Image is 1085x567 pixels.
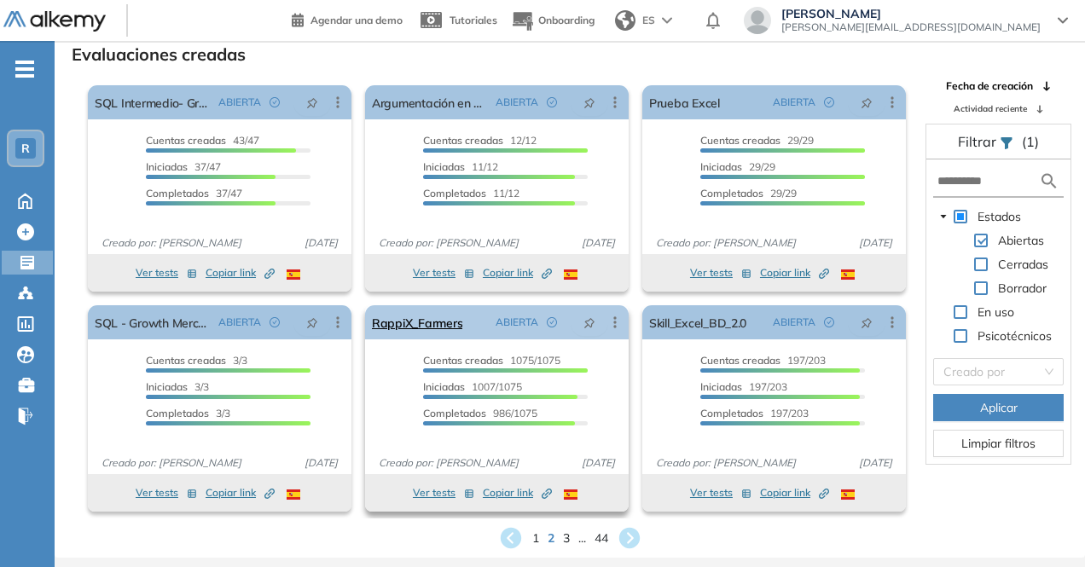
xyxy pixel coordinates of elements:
span: Iniciadas [146,380,188,393]
span: 11/12 [423,187,519,200]
span: ABIERTA [773,315,815,330]
span: Actividad reciente [954,102,1027,115]
a: Prueba Excel [649,85,720,119]
span: Iniciadas [423,380,465,393]
span: Completados [146,407,209,419]
span: Creado por: [PERSON_NAME] [372,455,525,471]
span: Borrador [998,281,1047,296]
span: Psicotécnicos [974,326,1055,346]
span: Completados [423,407,486,419]
span: ... [578,529,586,547]
button: Copiar link [760,263,829,283]
span: Creado por: [PERSON_NAME] [649,455,803,471]
button: pushpin [293,309,331,336]
span: Creado por: [PERSON_NAME] [95,455,248,471]
button: pushpin [293,89,331,116]
span: Estados [978,209,1021,224]
span: ABIERTA [218,95,261,110]
span: R [21,142,30,155]
span: [DATE] [852,235,899,251]
span: [DATE] [298,235,345,251]
span: 37/47 [146,160,221,173]
img: search icon [1039,171,1059,192]
span: Iniciadas [146,160,188,173]
span: Creado por: [PERSON_NAME] [95,235,248,251]
span: [DATE] [575,235,622,251]
span: [DATE] [575,455,622,471]
span: Completados [700,187,763,200]
span: pushpin [861,95,873,109]
span: 37/47 [146,187,242,200]
span: ABIERTA [218,315,261,330]
span: [DATE] [852,455,899,471]
span: Cuentas creadas [423,354,503,367]
img: ESP [564,269,577,280]
button: pushpin [848,309,885,336]
span: pushpin [861,315,873,329]
img: ESP [841,489,855,500]
span: Completados [146,187,209,200]
span: Creado por: [PERSON_NAME] [372,235,525,251]
span: Borrador [995,278,1050,298]
span: Iniciadas [700,160,742,173]
span: 3/3 [146,407,230,419]
span: Agendar una demo [310,14,403,26]
span: ABIERTA [496,315,538,330]
span: pushpin [306,315,318,329]
span: pushpin [583,315,595,329]
span: 197/203 [700,407,809,419]
span: Iniciadas [423,160,465,173]
span: check-circle [824,97,834,107]
span: (1) [1022,131,1039,152]
a: SQL - Growth Merchandisin Analyst [95,305,212,339]
button: Ver tests [413,483,474,503]
button: Onboarding [511,3,595,39]
span: Cuentas creadas [146,354,226,367]
span: check-circle [270,97,280,107]
span: pushpin [306,95,318,109]
span: caret-down [939,212,948,221]
span: 29/29 [700,160,775,173]
img: ESP [287,489,300,500]
button: Ver tests [690,483,751,503]
span: 1075/1075 [423,354,560,367]
button: pushpin [571,309,608,336]
a: SQL Intermedio- Growth [95,85,212,119]
span: Creado por: [PERSON_NAME] [649,235,803,251]
button: Copiar link [483,483,552,503]
span: 12/12 [423,134,537,147]
span: check-circle [270,317,280,327]
span: 3/3 [146,380,209,393]
button: Ver tests [136,483,197,503]
span: Filtrar [958,133,1000,150]
img: arrow [662,17,672,24]
img: ESP [841,269,855,280]
span: En uso [978,304,1014,320]
span: 3 [563,529,570,547]
span: Cuentas creadas [423,134,503,147]
span: Onboarding [538,14,595,26]
button: Copiar link [483,263,552,283]
span: En uso [974,302,1018,322]
span: Copiar link [760,265,829,281]
span: Abiertas [995,230,1047,251]
span: Psicotécnicos [978,328,1052,344]
a: Argumentación en negociaciones [372,85,489,119]
a: RappiX_Farmers [372,305,462,339]
span: 197/203 [700,354,826,367]
button: Ver tests [136,263,197,283]
span: Cuentas creadas [700,354,780,367]
span: check-circle [824,317,834,327]
a: Agendar una demo [292,9,403,29]
span: ABIERTA [773,95,815,110]
span: Aplicar [980,398,1018,417]
span: 29/29 [700,134,814,147]
span: Cerradas [995,254,1052,275]
button: pushpin [848,89,885,116]
span: 3/3 [146,354,247,367]
button: Copiar link [206,263,275,283]
span: [PERSON_NAME][EMAIL_ADDRESS][DOMAIN_NAME] [781,20,1041,34]
span: 986/1075 [423,407,537,419]
span: Tutoriales [450,14,497,26]
span: Cuentas creadas [700,134,780,147]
